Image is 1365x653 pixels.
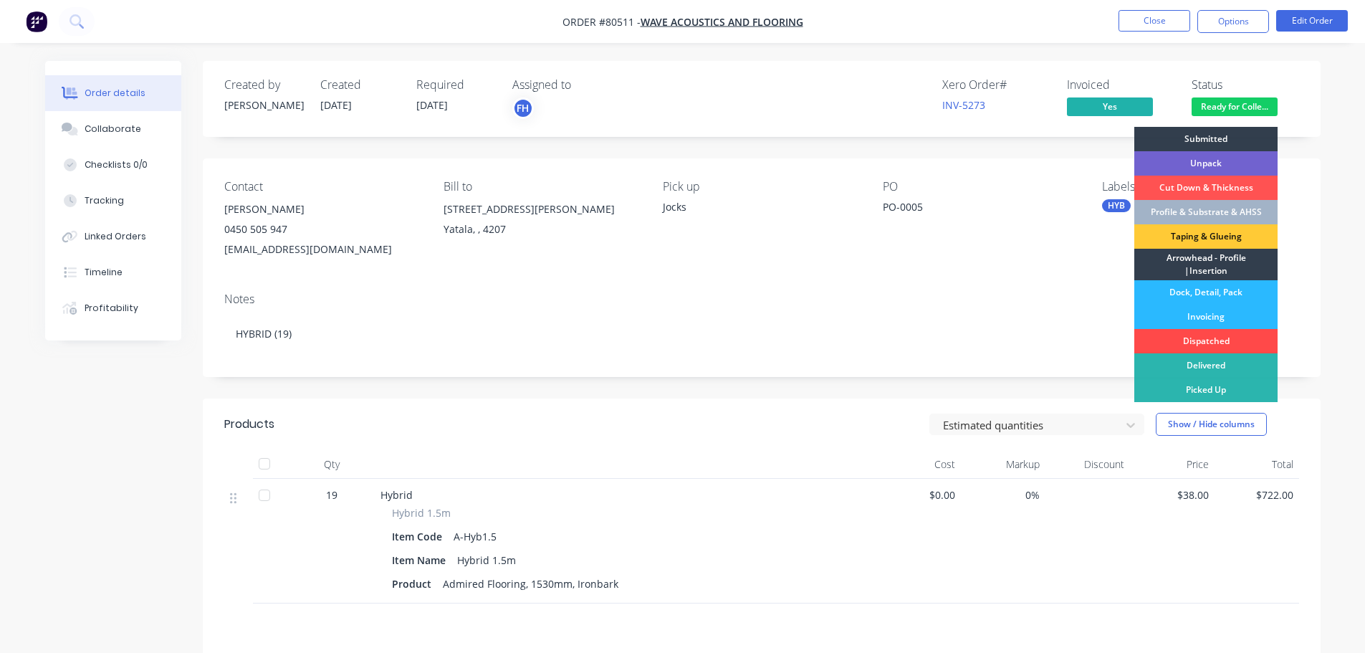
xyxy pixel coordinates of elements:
[416,98,448,112] span: [DATE]
[1136,487,1209,502] span: $38.00
[451,550,522,571] div: Hybrid 1.5m
[45,147,181,183] button: Checklists 0/0
[663,180,859,194] div: Pick up
[1192,97,1278,115] span: Ready for Colle...
[392,550,451,571] div: Item Name
[320,98,352,112] span: [DATE]
[444,199,640,245] div: [STREET_ADDRESS][PERSON_NAME]Yatala, , 4207
[1119,10,1190,32] button: Close
[85,158,148,171] div: Checklists 0/0
[224,78,303,92] div: Created by
[512,97,534,119] button: FH
[1134,280,1278,305] div: Dock, Detail, Pack
[224,416,274,433] div: Products
[1067,97,1153,115] span: Yes
[1067,78,1174,92] div: Invoiced
[641,15,803,29] a: Wave Acoustics and Flooring
[85,194,124,207] div: Tracking
[1134,249,1278,280] div: Arrowhead - Profile |Insertion
[45,254,181,290] button: Timeline
[1134,224,1278,249] div: Taping & Glueing
[444,219,640,239] div: Yatala, , 4207
[1276,10,1348,32] button: Edit Order
[320,78,399,92] div: Created
[1130,450,1215,479] div: Price
[85,302,138,315] div: Profitability
[1134,329,1278,353] div: Dispatched
[45,219,181,254] button: Linked Orders
[85,123,141,135] div: Collaborate
[224,239,421,259] div: [EMAIL_ADDRESS][DOMAIN_NAME]
[876,450,961,479] div: Cost
[224,219,421,239] div: 0450 505 947
[224,180,421,194] div: Contact
[512,78,656,92] div: Assigned to
[392,505,451,520] span: Hybrid 1.5m
[942,98,985,112] a: INV-5273
[444,180,640,194] div: Bill to
[942,78,1050,92] div: Xero Order #
[224,312,1299,356] div: HYBRID (19)
[45,75,181,111] button: Order details
[1220,487,1293,502] span: $722.00
[448,526,502,547] div: A-Hyb1.5
[326,487,337,502] span: 19
[1215,450,1299,479] div: Total
[85,87,145,100] div: Order details
[1134,200,1278,224] div: Profile & Substrate & AHSS
[392,526,448,547] div: Item Code
[1134,151,1278,176] div: Unpack
[1192,97,1278,119] button: Ready for Colle...
[1134,305,1278,329] div: Invoicing
[85,230,146,243] div: Linked Orders
[1134,353,1278,378] div: Delivered
[437,573,624,594] div: Admired Flooring, 1530mm, Ironbark
[392,573,437,594] div: Product
[1192,78,1299,92] div: Status
[1134,127,1278,151] div: Submitted
[45,290,181,326] button: Profitability
[967,487,1040,502] span: 0%
[224,97,303,113] div: [PERSON_NAME]
[380,488,413,502] span: Hybrid
[1102,199,1131,212] div: HYB
[85,266,123,279] div: Timeline
[224,292,1299,306] div: Notes
[1134,176,1278,200] div: Cut Down & Thickness
[416,78,495,92] div: Required
[1045,450,1130,479] div: Discount
[961,450,1045,479] div: Markup
[45,183,181,219] button: Tracking
[289,450,375,479] div: Qty
[663,199,859,214] div: Jocks
[882,487,955,502] span: $0.00
[1102,180,1298,194] div: Labels
[444,199,640,219] div: [STREET_ADDRESS][PERSON_NAME]
[883,199,1062,219] div: PO-0005
[45,111,181,147] button: Collaborate
[1197,10,1269,33] button: Options
[224,199,421,259] div: [PERSON_NAME]0450 505 947[EMAIL_ADDRESS][DOMAIN_NAME]
[224,199,421,219] div: [PERSON_NAME]
[1134,378,1278,402] div: Picked Up
[562,15,641,29] span: Order #80511 -
[26,11,47,32] img: Factory
[883,180,1079,194] div: PO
